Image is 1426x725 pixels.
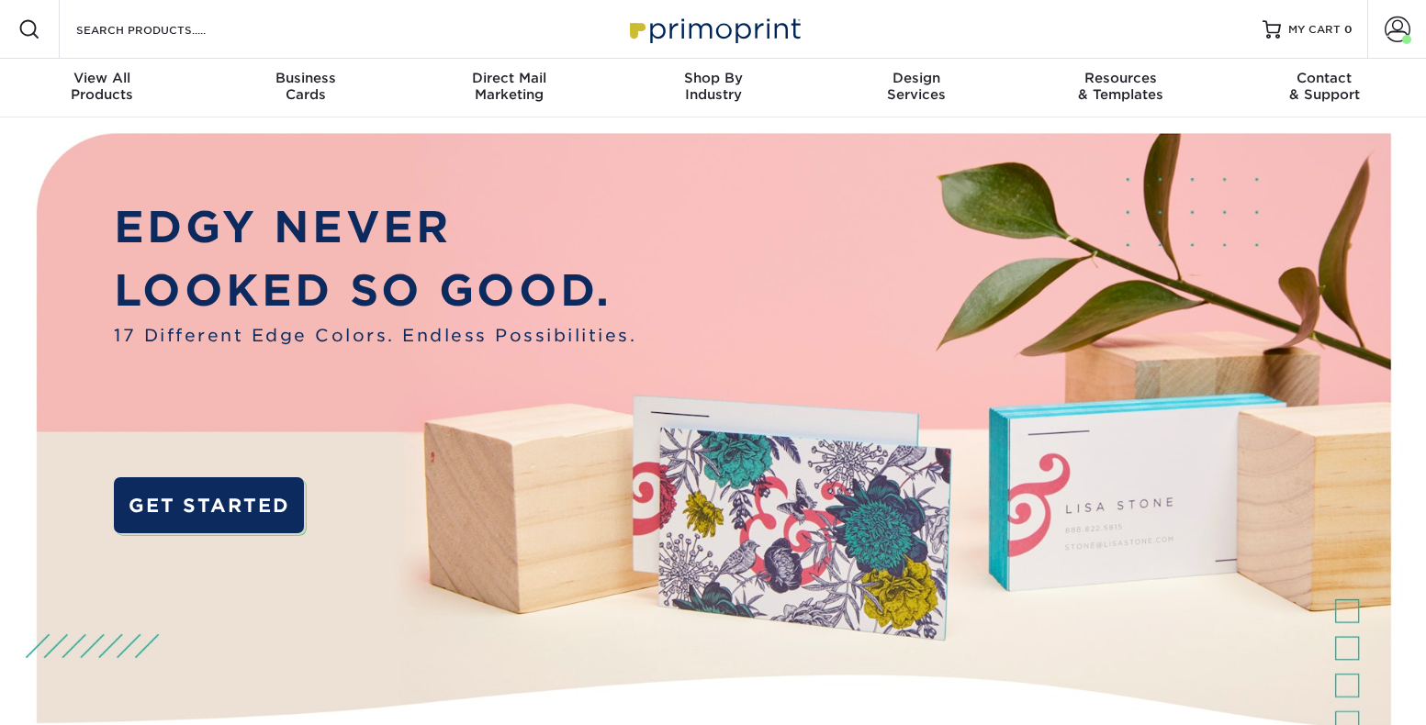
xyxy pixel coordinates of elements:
a: DesignServices [814,59,1018,117]
div: Industry [612,70,815,103]
p: EDGY NEVER [114,195,636,260]
input: SEARCH PRODUCTS..... [74,18,253,40]
div: Cards [204,70,408,103]
a: Shop ByIndustry [612,59,815,117]
a: Direct MailMarketing [408,59,612,117]
a: BusinessCards [204,59,408,117]
div: Services [814,70,1018,103]
span: Resources [1018,70,1222,86]
span: Business [204,70,408,86]
span: Design [814,70,1018,86]
span: Contact [1222,70,1426,86]
a: GET STARTED [114,477,304,533]
div: & Templates [1018,70,1222,103]
div: & Support [1222,70,1426,103]
a: Resources& Templates [1018,59,1222,117]
a: Contact& Support [1222,59,1426,117]
span: Shop By [612,70,815,86]
div: Marketing [408,70,612,103]
span: 0 [1344,23,1353,36]
span: MY CART [1288,22,1341,38]
img: Primoprint [622,9,805,49]
p: LOOKED SO GOOD. [114,259,636,323]
span: Direct Mail [408,70,612,86]
span: 17 Different Edge Colors. Endless Possibilities. [114,323,636,349]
